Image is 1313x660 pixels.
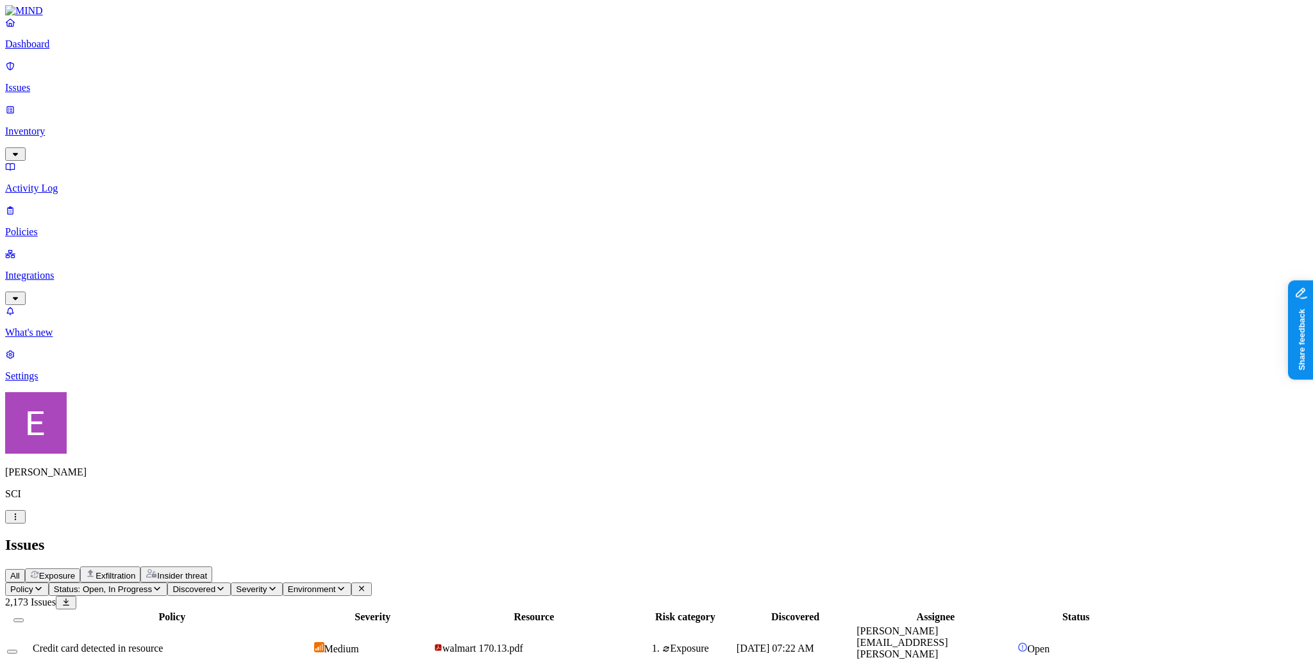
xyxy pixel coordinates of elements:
p: Integrations [5,270,1308,281]
span: Exfiltration [96,571,135,581]
p: Inventory [5,126,1308,137]
span: Medium [324,643,359,654]
a: MIND [5,5,1308,17]
span: 2,173 Issues [5,597,56,607]
a: Policies [5,204,1308,238]
img: adobe-pdf [434,643,442,652]
p: Issues [5,82,1308,94]
button: Select all [13,618,24,622]
p: [PERSON_NAME] [5,466,1308,478]
span: Exposure [39,571,75,581]
span: Open [1028,643,1050,654]
img: Eran Barak [5,392,67,454]
h2: Issues [5,536,1308,554]
a: Inventory [5,104,1308,159]
div: Assignee [857,611,1014,623]
a: Issues [5,60,1308,94]
div: Exposure [662,643,734,654]
span: [DATE] 07:22 AM [737,643,814,654]
span: Discovered [172,584,215,594]
p: Policies [5,226,1308,238]
a: Dashboard [5,17,1308,50]
a: Integrations [5,248,1308,303]
img: severity-medium [314,642,324,652]
p: What's new [5,327,1308,338]
span: All [10,571,20,581]
span: Status: Open, In Progress [54,584,152,594]
div: Resource [434,611,634,623]
img: status-open [1017,642,1028,652]
span: Insider threat [157,571,207,581]
span: walmart 170.13.pdf [442,643,523,654]
span: Policy [10,584,33,594]
div: Policy [33,611,312,623]
span: Credit card detected in resource [33,643,163,654]
p: Activity Log [5,183,1308,194]
div: Status [1017,611,1135,623]
p: SCI [5,488,1308,500]
span: Severity [236,584,267,594]
div: Severity [314,611,431,623]
span: Environment [288,584,336,594]
a: Activity Log [5,161,1308,194]
p: Dashboard [5,38,1308,50]
div: Discovered [737,611,854,623]
p: Settings [5,370,1308,382]
img: MIND [5,5,43,17]
div: Risk category [637,611,734,623]
a: What's new [5,305,1308,338]
a: Settings [5,349,1308,382]
button: Select row [7,650,17,654]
